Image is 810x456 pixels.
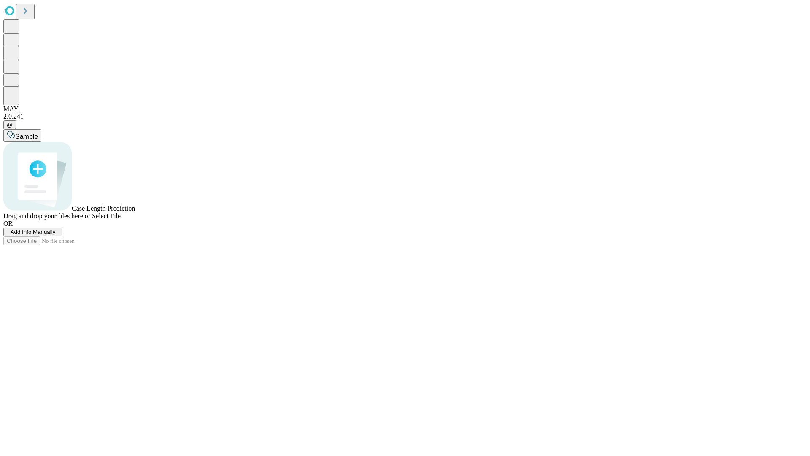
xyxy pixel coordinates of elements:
span: Case Length Prediction [72,205,135,212]
span: Add Info Manually [11,229,56,235]
div: MAY [3,105,807,113]
span: Select File [92,212,121,220]
div: 2.0.241 [3,113,807,120]
button: Add Info Manually [3,228,62,236]
span: OR [3,220,13,227]
span: @ [7,122,13,128]
button: Sample [3,129,41,142]
span: Sample [15,133,38,140]
button: @ [3,120,16,129]
span: Drag and drop your files here or [3,212,90,220]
